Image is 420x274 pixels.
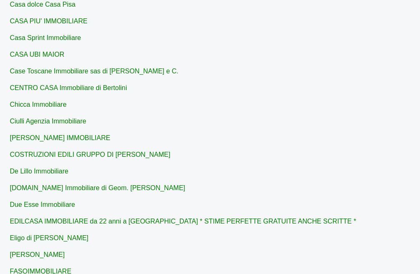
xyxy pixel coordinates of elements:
[10,51,65,58] a: CASA UBI MAIOR
[10,151,171,158] a: COSTRUZIONI EDILI GRUPPO DI [PERSON_NAME]
[10,84,127,91] a: CENTRO CASA Immobiliare di Bertolini
[10,251,65,258] a: [PERSON_NAME]
[10,184,186,191] a: [DOMAIN_NAME] Immobiliare di Geom. [PERSON_NAME]
[10,168,69,175] a: De Lillo Immobiliare
[10,1,75,8] a: Casa dolce Casa Pisa
[10,118,86,125] a: Ciulli Agenzia Immobiliare
[10,34,81,41] a: Casa Sprint Immobiliare
[10,218,356,225] a: EDILCASA IMMOBILIARE da 22 anni a [GEOGRAPHIC_DATA] * STIME PERFETTE GRATUITE ANCHE SCRITTE *
[10,101,67,108] a: Chicca Immobiliare
[10,234,89,241] a: Eligo di [PERSON_NAME]
[10,201,75,208] a: Due Esse Immobiliare
[10,68,179,75] a: Case Toscane Immobiliare sas di [PERSON_NAME] e C.
[10,134,111,141] a: [PERSON_NAME] IMMOBILIARE
[10,18,88,25] a: CASA PIU' IMMOBILIARE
